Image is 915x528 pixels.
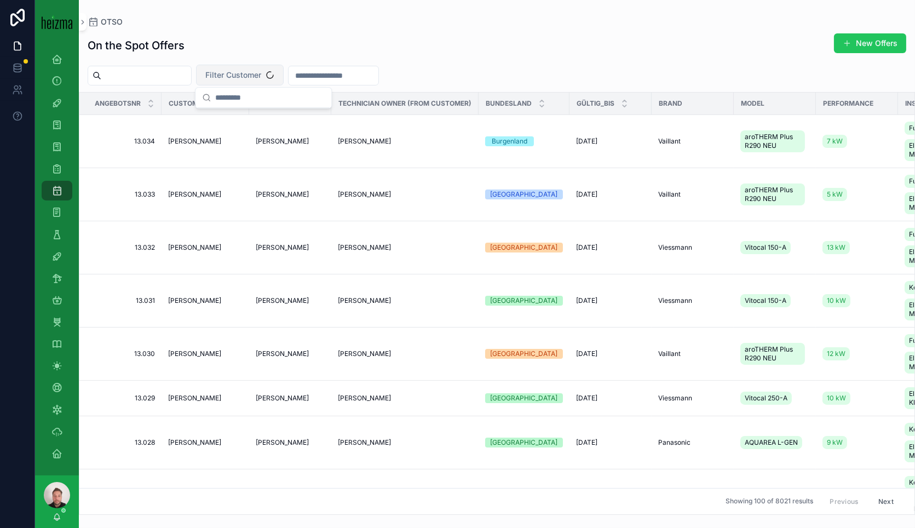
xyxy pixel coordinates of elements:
span: aroTHERM Plus R290 NEU [745,186,801,203]
a: [PERSON_NAME] [168,190,243,199]
a: [DATE] [576,438,645,447]
a: 13.034 [93,137,155,146]
a: [PERSON_NAME] [168,137,243,146]
span: Filter Customer [205,70,261,81]
a: Vaillant [658,190,727,199]
span: Bundesland [486,99,532,108]
a: [GEOGRAPHIC_DATA] [485,393,563,403]
span: Viessmann [658,394,692,403]
a: [PERSON_NAME] [338,349,472,358]
a: 13.028 [93,438,155,447]
span: 10 kW [827,296,846,305]
span: [PERSON_NAME] [256,438,309,447]
span: [PERSON_NAME] [338,137,391,146]
a: Viessmann [658,394,727,403]
a: Vitocal 150-A [740,239,809,256]
a: [PERSON_NAME] [256,243,325,252]
span: [DATE] [576,438,597,447]
span: 13 kW [827,243,845,252]
h1: On the Spot Offers [88,38,185,53]
a: [DATE] [576,243,645,252]
span: 13.031 [93,296,155,305]
span: OTSO [101,16,123,27]
span: [PERSON_NAME] [168,394,221,403]
span: Angebotsnr [95,99,141,108]
span: Showing 100 of 8021 results [726,497,813,506]
a: [DATE] [576,137,645,146]
a: [DATE] [576,394,645,403]
span: [PERSON_NAME] [256,349,309,358]
div: scrollable content [35,44,79,475]
a: [DATE] [576,349,645,358]
a: [DATE] [576,190,645,199]
a: Panasonic [658,438,727,447]
a: Burgenland [485,136,563,146]
span: 9 kW [827,438,843,447]
a: [PERSON_NAME] [168,243,243,252]
a: 10 kW [822,294,850,307]
span: Vaillant [658,190,681,199]
a: aroTHERM Plus R290 NEU [740,128,809,154]
span: [PERSON_NAME] [338,296,391,305]
div: [GEOGRAPHIC_DATA] [491,296,558,306]
span: 7 kW [827,137,843,146]
a: [PERSON_NAME] [338,438,472,447]
a: Vitocal 150-A [740,292,809,309]
span: [PERSON_NAME] [256,394,309,403]
span: [DATE] [576,296,597,305]
a: [PERSON_NAME] [338,243,472,252]
a: aroTHERM Plus R290 NEU [740,341,809,367]
span: 10 kW [827,394,846,403]
div: [GEOGRAPHIC_DATA] [491,243,558,252]
span: Vaillant [658,137,681,146]
span: [DATE] [576,243,597,252]
a: 10 kW [822,292,891,309]
a: 7 kW [822,135,847,148]
a: 13.030 [93,349,155,358]
a: AQUAREA L-GEN [740,434,809,451]
span: [DATE] [576,190,597,199]
a: [PERSON_NAME] [256,349,325,358]
span: Vitocal 250-A [745,394,787,403]
span: Vaillant [658,349,681,358]
a: 9 kW [822,434,891,451]
a: 7 kW [822,133,891,150]
a: [GEOGRAPHIC_DATA] [485,438,563,447]
a: [PERSON_NAME] [338,296,472,305]
a: Viessmann [658,296,727,305]
span: [PERSON_NAME] [168,349,221,358]
a: 9 kW [822,436,847,449]
span: [PERSON_NAME] [256,190,309,199]
div: Burgenland [492,136,527,146]
img: App logo [42,15,72,29]
a: 13.032 [93,243,155,252]
button: New Offers [834,33,906,53]
a: [PERSON_NAME] [168,349,243,358]
span: 12 kW [827,349,845,358]
span: [PERSON_NAME] [338,394,391,403]
a: [PERSON_NAME] [338,394,472,403]
span: Customer [169,99,206,108]
a: [PERSON_NAME] [256,190,325,199]
a: Vaillant [658,137,727,146]
a: 13 kW [822,241,850,254]
span: [PERSON_NAME] [338,190,391,199]
span: [PERSON_NAME] [338,438,391,447]
a: 10 kW [822,392,850,405]
button: Next [871,493,901,510]
span: [PERSON_NAME] [168,438,221,447]
span: Vitocal 150-A [745,296,786,305]
a: [PERSON_NAME] [256,438,325,447]
span: [PERSON_NAME] [256,137,309,146]
a: [PERSON_NAME] [338,190,472,199]
span: aroTHERM Plus R290 NEU [745,133,801,150]
a: 12 kW [822,347,850,360]
span: [PERSON_NAME] [338,243,391,252]
a: [PERSON_NAME] [168,394,243,403]
a: [GEOGRAPHIC_DATA] [485,243,563,252]
span: [PERSON_NAME] [168,137,221,146]
span: [PERSON_NAME] [168,296,221,305]
a: 13.033 [93,190,155,199]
